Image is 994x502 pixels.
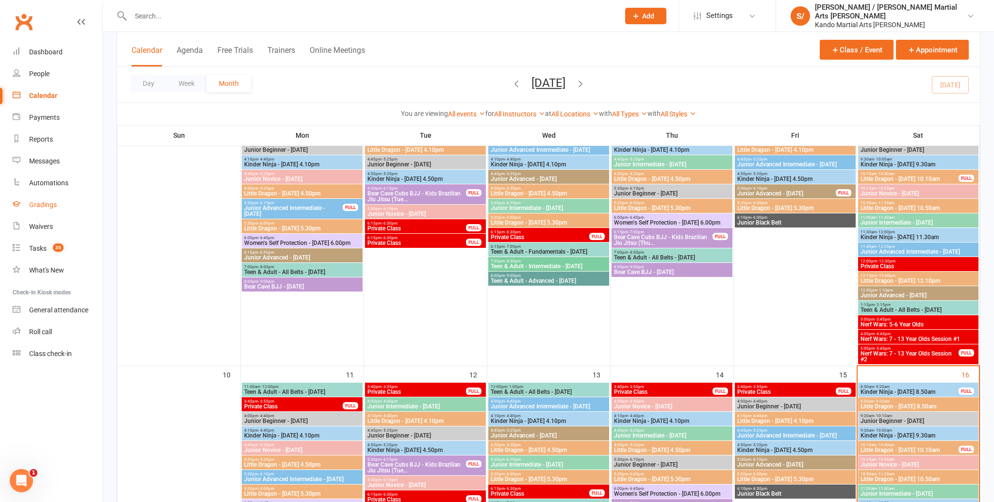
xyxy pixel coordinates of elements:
[860,351,959,362] span: Nerf Wars: 7 - 13 Year Olds Session #2
[737,389,836,395] span: Private Class
[737,201,854,205] span: 5:30pm
[877,259,895,263] span: - 12:30pm
[857,125,980,146] th: Sat
[860,346,959,351] span: 5:00pm
[860,234,977,240] span: Kinder Ninja - [DATE] 11.30am
[896,40,969,60] button: Appointment
[131,75,166,92] button: Day
[613,205,730,211] span: Little Dragon - [DATE] 5.30pm
[505,274,521,278] span: - 9:00pm
[381,399,398,404] span: - 4:40pm
[258,172,274,176] span: - 5:25pm
[367,147,484,153] span: Little Dragon - [DATE] 4.10pm
[751,201,767,205] span: - 6:00pm
[751,172,767,176] span: - 5:20pm
[490,263,607,269] span: Teen & Adult - Intermediate - [DATE]
[820,40,894,60] button: Class / Event
[258,265,274,269] span: - 8:00pm
[260,385,279,389] span: - 12:00pm
[13,321,102,343] a: Roll call
[381,172,398,176] span: - 5:20pm
[612,110,647,118] a: All Types
[628,414,644,418] span: - 4:40pm
[244,385,361,389] span: 11:00am
[490,244,607,249] span: 6:15pm
[490,234,590,240] span: Private Class
[490,404,607,409] span: Junior Advanced Intermediate - [DATE]
[13,216,102,238] a: Waivers
[367,236,466,240] span: 6:15pm
[29,328,52,336] div: Roll call
[367,191,466,202] span: Bear Cave Cubs BJJ - Kids Brazilian Jiu Jitsu (Tue...
[490,172,607,176] span: 4:45pm
[367,186,466,191] span: 5:30pm
[628,250,644,255] span: - 8:00pm
[505,215,521,220] span: - 6:00pm
[860,288,977,292] span: 12:30pm
[29,113,60,121] div: Payments
[875,332,891,336] span: - 4:45pm
[244,236,361,240] span: 6:00pm
[531,76,565,90] button: [DATE]
[860,215,977,220] span: 11:00am
[860,385,959,389] span: 8:50am
[367,226,466,231] span: Private Class
[367,418,484,424] span: Little Dragon - [DATE] 4.10pm
[53,243,64,252] span: 35
[13,238,102,259] a: Tasks 35
[258,186,274,191] span: - 5:20pm
[815,20,967,29] div: Kando Martial Arts [PERSON_NAME]
[381,157,398,162] span: - 5:25pm
[490,220,607,226] span: Little Dragon - [DATE] 5.30pm
[860,404,977,409] span: Little Dragon - [DATE] 8.50am
[364,125,487,146] th: Tue
[29,179,68,187] div: Automations
[367,221,466,226] span: 6:15pm
[244,201,343,205] span: 5:30pm
[490,147,607,153] span: Junior Advanced Intermediate - [DATE]
[875,303,891,307] span: - 2:15pm
[877,201,895,205] span: - 11:20am
[737,147,854,153] span: Little Dragon - [DATE] 4.10pm
[343,402,358,409] div: FULL
[505,172,521,176] span: - 5:25pm
[244,250,361,255] span: 6:15pm
[466,239,481,246] div: FULL
[706,5,733,27] span: Settings
[490,215,607,220] span: 5:30pm
[244,265,361,269] span: 7:00pm
[737,215,854,220] span: 6:10pm
[258,157,274,162] span: - 4:40pm
[628,172,644,176] span: - 5:20pm
[490,259,607,263] span: 7:00pm
[505,244,521,249] span: - 7:00pm
[401,110,448,117] strong: You are viewing
[839,366,857,382] div: 15
[860,191,977,196] span: Junior Novice - [DATE]
[490,274,607,278] span: 8:00pm
[244,172,361,176] span: 4:45pm
[490,249,607,255] span: Teen & Adult - Fundamentals - [DATE]
[29,48,63,56] div: Dashboard
[647,110,661,117] strong: with
[466,189,481,196] div: FULL
[343,204,358,211] div: FULL
[860,336,977,342] span: Nerf Wars: 7 - 13 Year Olds Session #1
[13,129,102,150] a: Reports
[490,389,607,395] span: Teen & Adult - All Belts - [DATE]
[737,191,836,196] span: Junior Advanced - [DATE]
[310,46,365,66] button: Online Meetings
[258,279,274,284] span: - 9:00pm
[505,186,521,191] span: - 5:20pm
[628,186,644,191] span: - 6:10pm
[737,176,854,182] span: Kinder Ninja - [DATE] 4.50pm
[10,469,33,492] iframe: Intercom live chat
[29,244,47,252] div: Tasks
[217,46,253,66] button: Free Trials
[381,186,398,191] span: - 6:15pm
[589,233,605,240] div: FULL
[860,292,977,298] span: Junior Advanced - [DATE]
[860,162,977,167] span: Kinder Ninja - [DATE] 9.30am
[367,385,466,389] span: 3:40pm
[860,263,977,269] span: Private Class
